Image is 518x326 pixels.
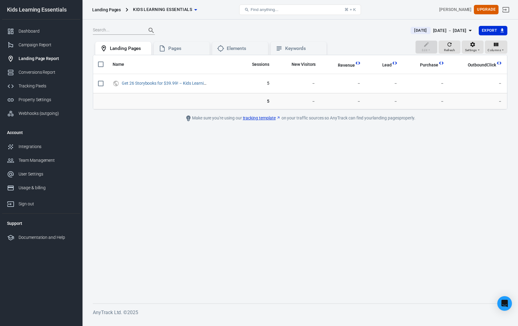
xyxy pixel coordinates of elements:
div: Integrations [19,144,75,150]
a: Property Settings [2,93,80,107]
div: [DATE] － [DATE] [433,27,467,34]
div: Landing Pages [92,7,121,13]
span: [DATE] [412,27,429,34]
span: Name [113,62,132,68]
span: Sessions [244,62,269,68]
a: Get 26 Storybooks for $39.99! – Kids Learning Essentials [122,81,229,86]
svg: This column is calculated from AnyTrack real-time data [355,60,361,66]
span: － [408,80,444,87]
a: Conversions Report [2,66,80,79]
span: － [371,80,398,87]
div: Property Settings [19,97,75,103]
div: Webhooks (outgoing) [19,110,75,117]
a: User Settings [2,167,80,181]
span: Lead [382,62,392,68]
span: － [454,98,502,104]
span: － [408,98,444,104]
span: Sessions [252,62,269,68]
a: Webhooks (outgoing) [2,107,80,120]
div: Kids Learning Essentials [2,7,80,12]
a: Campaign Report [2,38,80,52]
span: Refresh [444,48,455,53]
input: Search... [93,27,142,34]
a: Team Management [2,154,80,167]
div: Campaign Report [19,42,75,48]
button: Settings [462,41,484,54]
span: － [325,98,361,104]
div: Team Management [19,157,75,164]
button: Columns [485,41,507,54]
span: 5 [240,98,269,104]
a: Tracking Pixels [2,79,80,93]
div: Make sure you're using our on your traffic sources so AnyTrack can find your landing pages properly. [163,115,437,122]
button: Find anything...⌘ + K [239,5,361,15]
button: Search [144,23,159,38]
a: Sign out [2,195,80,211]
div: Landing Pages [110,45,146,52]
div: Sign out [19,201,75,207]
span: Revenue [338,62,355,69]
div: Conversions Report [19,69,75,76]
button: Refresh [439,41,460,54]
span: Purchase [412,62,438,68]
div: Tracking Pixels [19,83,75,89]
span: Total revenue calculated by AnyTrack. [330,62,355,69]
span: － [279,80,316,87]
span: OutboundClick [468,62,496,68]
button: Export [479,26,507,35]
span: Lead [374,62,392,68]
div: scrollable content [93,55,507,109]
a: Usage & billing [2,181,80,195]
span: 5 [240,80,269,87]
div: Usage & billing [19,185,75,191]
svg: This column is calculated from AnyTrack real-time data [392,60,398,66]
div: Landing Page Report [19,55,75,62]
div: User Settings [19,171,75,177]
button: [DATE][DATE] － [DATE] [406,26,478,36]
span: New Visitors [284,62,316,68]
span: New Visitors [292,62,316,68]
span: Find anything... [250,7,278,12]
svg: This column is calculated from AnyTrack real-time data [438,60,444,66]
div: Pages [168,45,205,52]
span: － [454,80,502,87]
h6: AnyTrack Ltd. © 2025 [93,309,507,316]
div: ⌘ + K [345,7,356,12]
div: Open Intercom Messenger [497,296,512,311]
span: Columns [488,48,501,53]
span: － [371,98,398,104]
div: Dashboard [19,28,75,34]
span: Settings [465,48,477,53]
a: Landing Page Report [2,52,80,66]
button: Upgrade [474,5,499,14]
li: Account [2,125,80,140]
span: OutboundClick [460,62,496,68]
li: Support [2,216,80,231]
span: Name [113,62,124,68]
a: Sign out [499,2,513,17]
span: Kids Learning Essentials [133,6,192,13]
a: tracking template [243,115,281,121]
span: Purchase [420,62,438,68]
div: Keywords [285,45,322,52]
div: Documentation and Help [19,234,75,241]
span: Total revenue calculated by AnyTrack. [338,62,355,69]
svg: This column is calculated from AnyTrack real-time data [496,60,502,66]
button: Kids Learning Essentials [131,4,199,15]
span: － [325,80,361,87]
a: Dashboard [2,24,80,38]
span: － [279,98,316,104]
div: Elements [227,45,263,52]
svg: UTM & Web Traffic [113,80,119,87]
div: Account id: NtgCPd8J [439,6,471,13]
a: Integrations [2,140,80,154]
